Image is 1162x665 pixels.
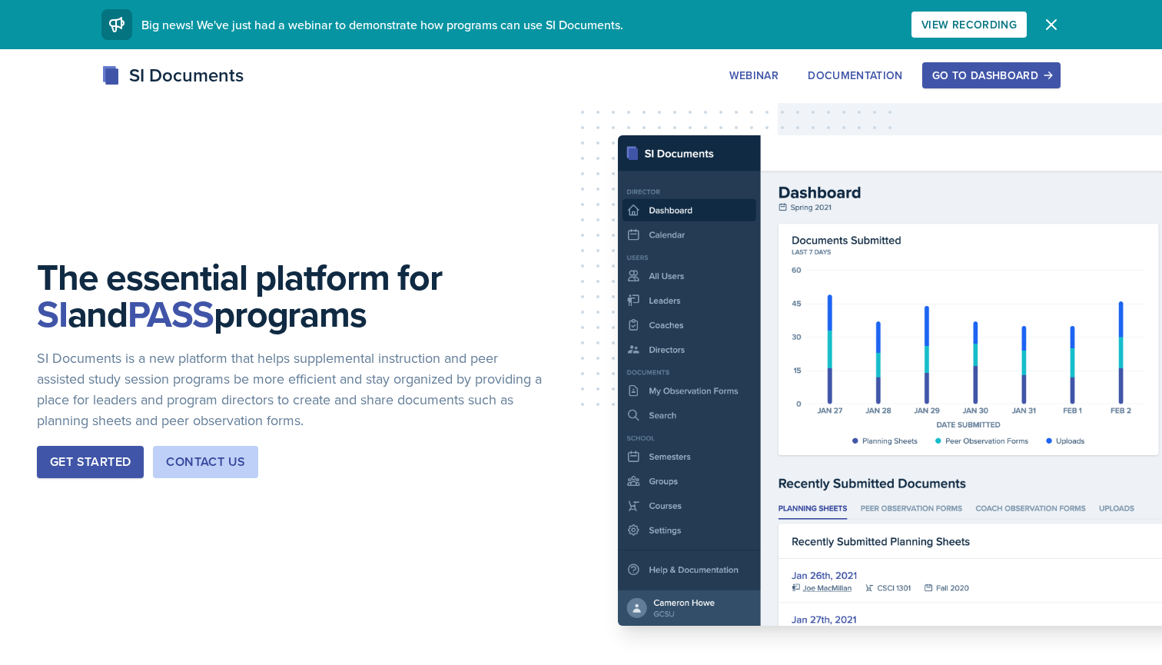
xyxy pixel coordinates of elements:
div: Webinar [729,69,779,81]
div: Documentation [808,69,903,81]
button: Documentation [798,62,913,88]
div: Contact Us [166,453,245,471]
button: Webinar [719,62,788,88]
button: Contact Us [153,446,258,478]
button: Get Started [37,446,144,478]
button: View Recording [911,12,1027,38]
div: View Recording [921,18,1017,31]
div: Get Started [50,453,131,471]
span: Big news! We've just had a webinar to demonstrate how programs can use SI Documents. [141,16,623,33]
div: Go to Dashboard [932,69,1051,81]
button: Go to Dashboard [922,62,1061,88]
div: SI Documents [101,62,244,89]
